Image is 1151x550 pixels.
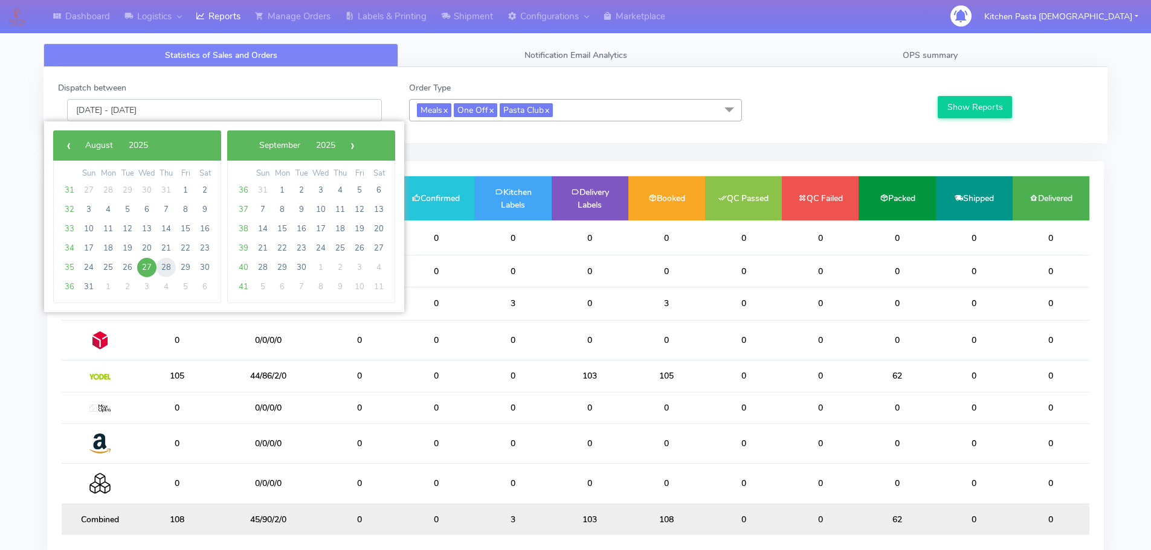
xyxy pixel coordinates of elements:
[488,103,494,116] a: x
[454,103,497,117] span: One Off
[251,136,308,155] button: September
[176,181,195,200] span: 1
[343,136,361,155] button: ›
[705,220,782,255] td: 0
[552,176,628,220] td: Delivery Labels
[782,504,859,535] td: 0
[195,238,214,258] span: 23
[98,219,118,238] span: 11
[398,255,474,287] td: 0
[215,392,321,423] td: 0/0/0/0
[552,320,628,360] td: 0
[398,220,474,255] td: 0
[89,433,111,454] img: Amazon
[259,139,300,151] span: September
[936,220,1013,255] td: 0
[234,238,253,258] span: 39
[552,392,628,423] td: 0
[138,360,215,392] td: 105
[60,277,79,296] span: 36
[215,504,321,535] td: 45/90/2/0
[417,103,451,117] span: Meals
[474,287,551,320] td: 3
[398,320,474,360] td: 0
[137,167,156,181] th: weekday
[369,167,389,181] th: weekday
[500,103,553,117] span: Pasta Club
[311,200,330,219] span: 10
[311,277,330,296] span: 8
[398,464,474,504] td: 0
[176,277,195,296] span: 5
[118,200,137,219] span: 5
[628,464,705,504] td: 0
[98,238,118,258] span: 18
[936,320,1013,360] td: 0
[138,464,215,504] td: 0
[89,405,111,413] img: MaxOptra
[474,504,551,535] td: 3
[234,258,253,277] span: 40
[782,220,859,255] td: 0
[62,504,138,535] td: Combined
[782,255,859,287] td: 0
[330,200,350,219] span: 11
[129,139,148,151] span: 2025
[1013,176,1089,220] td: Delivered
[552,287,628,320] td: 0
[859,320,935,360] td: 0
[272,277,292,296] span: 6
[89,330,111,351] img: DPD
[59,137,174,149] bs-datepicker-navigation-view: ​ ​ ​
[330,277,350,296] span: 9
[311,167,330,181] th: weekday
[292,200,311,219] span: 9
[89,374,111,380] img: Yodel
[1013,320,1089,360] td: 0
[1013,255,1089,287] td: 0
[398,504,474,535] td: 0
[938,96,1012,118] button: Show Reports
[137,219,156,238] span: 13
[350,277,369,296] span: 10
[253,181,272,200] span: 31
[859,464,935,504] td: 0
[321,464,398,504] td: 0
[782,176,859,220] td: QC Failed
[398,287,474,320] td: 0
[975,4,1147,29] button: Kitchen Pasta [DEMOGRAPHIC_DATA]
[705,464,782,504] td: 0
[156,258,176,277] span: 28
[859,360,935,392] td: 62
[782,464,859,504] td: 0
[138,392,215,423] td: 0
[60,258,79,277] span: 35
[628,360,705,392] td: 105
[253,258,272,277] span: 28
[350,238,369,258] span: 26
[118,277,137,296] span: 2
[44,121,404,312] bs-daterangepicker-container: calendar
[369,200,389,219] span: 13
[936,464,1013,504] td: 0
[272,258,292,277] span: 29
[176,200,195,219] span: 8
[156,238,176,258] span: 21
[79,238,98,258] span: 17
[79,219,98,238] span: 10
[98,181,118,200] span: 28
[859,504,935,535] td: 62
[474,255,551,287] td: 0
[1013,392,1089,423] td: 0
[474,464,551,504] td: 0
[59,136,77,155] button: ‹
[474,423,551,463] td: 0
[350,167,369,181] th: weekday
[859,176,935,220] td: Packed
[215,464,321,504] td: 0/0/0/0
[292,167,311,181] th: weekday
[705,255,782,287] td: 0
[1013,504,1089,535] td: 0
[156,167,176,181] th: weekday
[137,181,156,200] span: 30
